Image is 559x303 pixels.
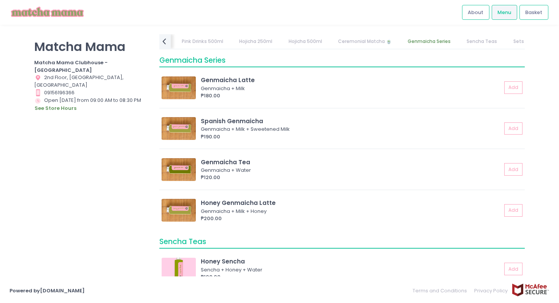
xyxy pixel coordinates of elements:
[201,198,502,207] div: Honey Genmaicha Latte
[506,34,531,49] a: Sets
[34,89,150,97] div: 09156196366
[34,39,150,54] p: Matcha Mama
[201,117,502,125] div: Spanish Genmaicha
[162,117,196,140] img: Spanish Genmaicha
[159,236,206,247] span: Sencha Teas
[10,287,85,294] a: Powered by[DOMAIN_NAME]
[201,208,499,215] div: Genmaicha + Milk + Honey
[471,283,512,298] a: Privacy Policy
[201,125,499,133] div: Genmaicha + Milk + Sweetened Milk
[504,81,522,94] button: Add
[201,76,502,84] div: Genmaicha Latte
[400,34,458,49] a: Genmaicha Series
[162,258,196,281] img: Honey Sencha
[201,158,502,167] div: Genmaicha Tea
[34,74,150,89] div: 2nd Floor, [GEOGRAPHIC_DATA], [GEOGRAPHIC_DATA]
[504,163,522,176] button: Add
[175,34,231,49] a: Pink Drinks 500ml
[34,59,108,74] b: Matcha Mama Clubhouse - [GEOGRAPHIC_DATA]
[504,122,522,135] button: Add
[492,5,517,19] a: Menu
[201,215,502,222] div: ₱200.00
[162,199,196,222] img: Honey Genmaicha Latte
[511,283,549,297] img: mcafee-secure
[201,266,499,274] div: Sencha + Honey + Water
[201,174,502,181] div: ₱120.00
[462,5,489,19] a: About
[162,158,196,181] img: Genmaicha Tea
[504,263,522,275] button: Add
[201,273,502,281] div: ₱100.00
[162,76,196,99] img: Genmaicha Latte
[34,97,150,113] div: Open [DATE] from 09:00 AM to 08:30 PM
[201,92,502,100] div: ₱180.00
[459,34,505,49] a: Sencha Teas
[330,34,399,49] a: Ceremonial Matcha 🍵
[10,6,86,19] img: logo
[497,9,511,16] span: Menu
[201,257,502,266] div: Honey Sencha
[504,204,522,217] button: Add
[201,167,499,174] div: Genmaicha + Water
[201,133,502,141] div: ₱190.00
[159,55,226,65] span: Genmaicha Series
[201,85,499,92] div: Genmaicha + Milk
[232,34,280,49] a: Hojicha 250ml
[413,283,471,298] a: Terms and Conditions
[34,104,77,113] button: see store hours
[468,9,483,16] span: About
[525,9,542,16] span: Basket
[281,34,329,49] a: Hojicha 500ml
